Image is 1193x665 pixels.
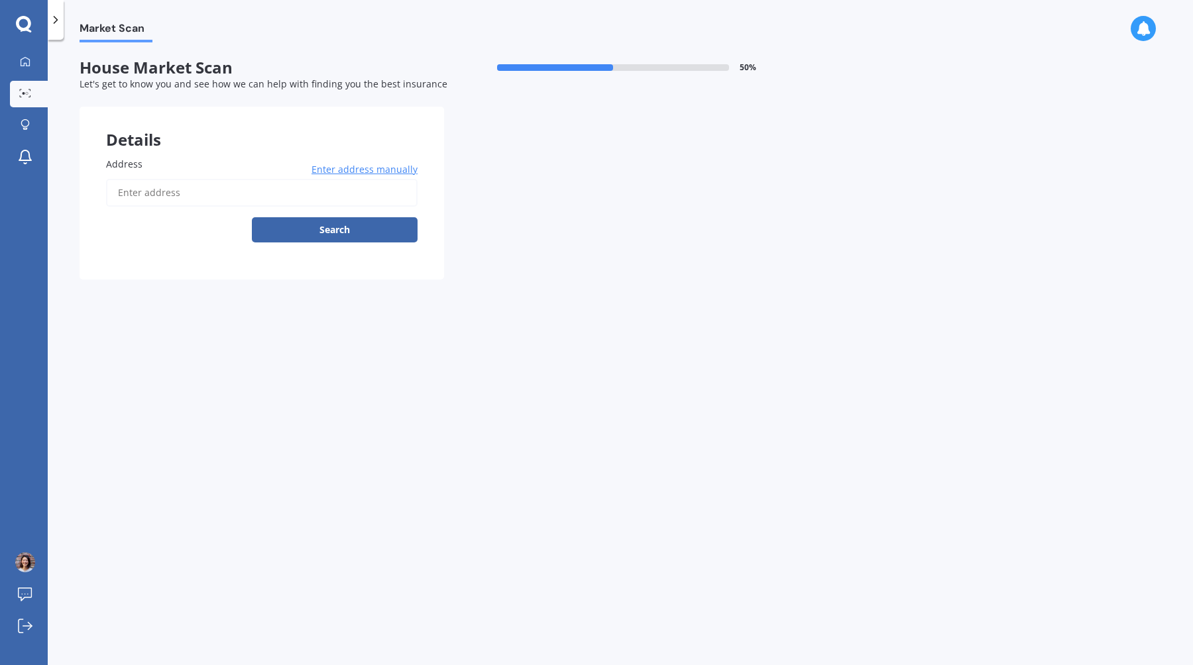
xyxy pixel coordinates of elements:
[80,107,444,146] div: Details
[15,552,35,572] img: ACg8ocKEhG7KzyqbFzJdv4pxFxUKbwzwoYeuIo0iL-7A8CDtit51fBH7cA=s96-c
[740,63,756,72] span: 50 %
[312,163,418,176] span: Enter address manually
[80,77,447,90] span: Let's get to know you and see how we can help with finding you the best insurance
[252,217,418,242] button: Search
[106,158,142,170] span: Address
[80,22,152,40] span: Market Scan
[106,179,418,207] input: Enter address
[80,58,444,77] span: House Market Scan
